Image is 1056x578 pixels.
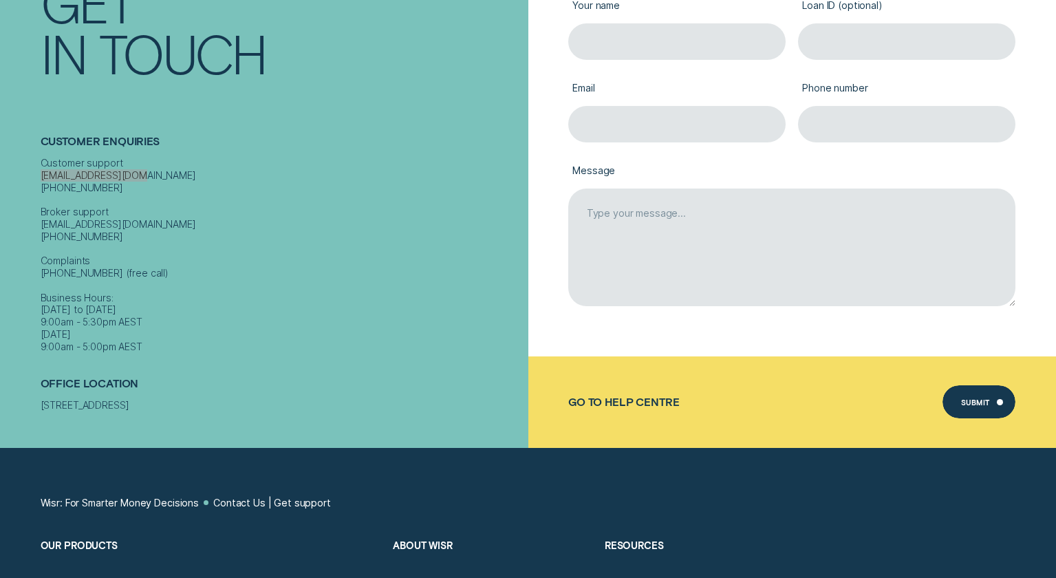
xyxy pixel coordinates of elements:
[99,27,266,78] div: Touch
[41,135,522,157] h2: Customer Enquiries
[798,72,1015,106] label: Phone number
[568,72,786,106] label: Email
[568,155,1015,189] label: Message
[41,399,522,411] div: [STREET_ADDRESS]
[568,396,679,409] a: Go to Help Centre
[213,497,331,509] a: Contact Us | Get support
[41,377,522,399] h2: Office Location
[41,497,199,509] a: Wisr: For Smarter Money Decisions
[942,385,1016,418] button: Submit
[41,27,87,78] div: In
[41,157,522,352] div: Customer support [EMAIL_ADDRESS][DOMAIN_NAME] [PHONE_NUMBER] Broker support [EMAIL_ADDRESS][DOMAI...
